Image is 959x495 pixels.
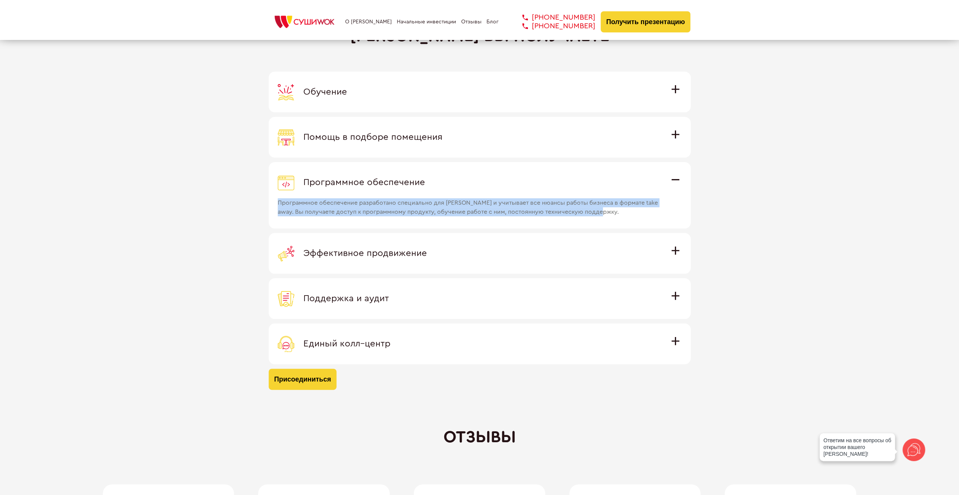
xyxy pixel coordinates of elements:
[303,249,427,258] span: Эффективное продвижение
[461,19,482,25] a: Отзывы
[345,19,392,25] a: О [PERSON_NAME]
[397,19,456,25] a: Начальные инвестиции
[303,133,442,142] span: Помощь в подборе помещения
[820,433,895,461] div: Ответим на все вопросы об открытии вашего [PERSON_NAME]!
[511,13,595,22] a: [PHONE_NUMBER]
[303,87,347,97] span: Обучение
[486,19,499,25] a: Блог
[269,14,340,30] img: СУШИWOK
[278,191,661,216] span: Программное обеспечение разработано специально для [PERSON_NAME] и учитывает все нюансы работы би...
[269,369,337,390] button: Присоединиться
[303,294,389,303] span: Поддержка и аудит
[511,22,595,31] a: [PHONE_NUMBER]
[303,178,425,187] span: Программное обеспечение
[601,11,691,32] button: Получить презентацию
[303,339,390,348] span: Единый колл–центр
